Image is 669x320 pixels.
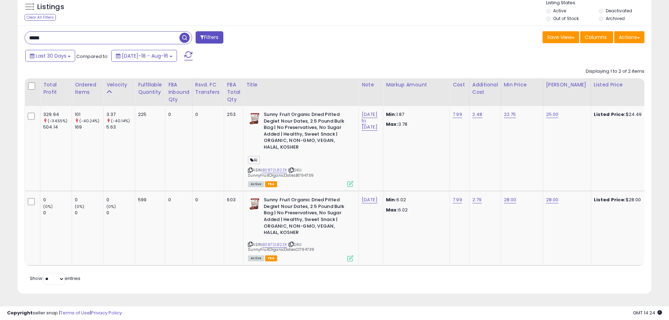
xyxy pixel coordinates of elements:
div: 0 [75,197,103,203]
a: Privacy Policy [91,309,122,316]
p: 1.87 [386,111,444,118]
label: Deactivated [606,8,632,14]
span: FBA [265,255,277,261]
img: 51EbXm5zuML._SL40_.jpg [248,197,262,211]
div: Additional Cost [472,81,498,96]
span: | SKU: SunnyFruitOrganicDatesB1794739 [248,167,314,178]
a: [DATE] [362,196,378,203]
div: 329.94 [43,111,72,118]
strong: Min: [386,111,396,118]
span: AI [248,156,260,164]
div: ASIN: [248,197,353,260]
div: 0 [195,111,219,118]
label: Out of Stock [553,15,579,21]
a: 7.99 [453,196,462,203]
b: Listed Price: [594,111,626,118]
div: Total Profit [43,81,69,96]
div: 0 [168,197,187,203]
h5: Listings [37,2,64,12]
div: 0 [106,197,135,203]
div: 603 [227,197,238,203]
p: 6.02 [386,207,444,213]
div: Rsvd. FC Transfers [195,81,221,96]
div: FBA inbound Qty [168,81,189,103]
b: Sunny Fruit Organic Dried Pitted Deglet Nour Dates, 2.5 Pound Bulk Bag | No Preservatives, No Sug... [264,197,349,237]
div: FBA Total Qty [227,81,240,103]
span: Columns [585,34,607,41]
a: 28.00 [504,196,517,203]
a: Terms of Use [60,309,90,316]
div: 0 [43,210,72,216]
div: 0 [195,197,219,203]
div: Clear All Filters [25,14,56,21]
small: (0%) [106,204,116,209]
button: Filters [196,31,223,44]
b: Sunny Fruit Organic Dried Pitted Deglet Nour Dates, 2.5 Pound Bulk Bag | No Preservatives, No Sug... [264,111,349,152]
b: Listed Price: [594,196,626,203]
label: Archived [606,15,625,21]
div: Ordered Items [75,81,100,96]
div: $28.00 [594,197,652,203]
strong: Max: [386,121,398,128]
strong: Copyright [7,309,33,316]
div: 225 [138,111,160,118]
div: $24.49 [594,111,652,118]
span: FBA [265,181,277,187]
div: 101 [75,111,103,118]
button: Save View [543,31,579,43]
button: [DATE]-18 - Aug-16 [111,50,177,62]
span: All listings currently available for purchase on Amazon [248,255,264,261]
a: 7.99 [453,111,462,118]
img: 51EbXm5zuML._SL40_.jpg [248,111,262,125]
a: B0872L82ZK [262,167,287,173]
span: Compared to: [76,53,109,60]
div: Displaying 1 to 2 of 2 items [586,68,644,75]
a: [DATE] to [DATE] [362,111,378,131]
small: (0%) [43,204,53,209]
div: ASIN: [248,111,353,186]
span: Last 30 Days [36,52,66,59]
a: B0872L82ZK [262,242,287,248]
span: | SKU: SunnyFruitOrganicDatesC1794739 [248,242,314,252]
div: seller snap | | [7,310,122,316]
a: 2.48 [472,111,483,118]
div: Velocity [106,81,132,89]
small: (-34.55%) [48,118,67,124]
div: 0 [168,111,187,118]
label: Active [553,8,566,14]
div: 5.63 [106,124,135,130]
div: 3.37 [106,111,135,118]
div: 0 [75,210,103,216]
div: [PERSON_NAME] [546,81,588,89]
strong: Max: [386,207,398,213]
span: [DATE]-18 - Aug-16 [122,52,168,59]
a: 28.00 [546,196,559,203]
small: (0%) [75,204,85,209]
div: Listed Price [594,81,655,89]
div: 169 [75,124,103,130]
strong: Min: [386,196,396,203]
div: 599 [138,197,160,203]
div: 504.14 [43,124,72,130]
div: Fulfillable Quantity [138,81,162,96]
span: 2025-09-16 14:24 GMT [633,309,662,316]
div: Title [246,81,356,89]
p: 6.02 [386,197,444,203]
div: Min Price [504,81,540,89]
button: Last 30 Days [25,50,75,62]
a: 22.75 [504,111,516,118]
div: Cost [453,81,466,89]
div: Note [362,81,380,89]
div: 0 [106,210,135,216]
span: All listings currently available for purchase on Amazon [248,181,264,187]
button: Actions [614,31,644,43]
small: (-40.14%) [111,118,130,124]
small: (-40.24%) [79,118,99,124]
button: Columns [580,31,613,43]
a: 2.79 [472,196,482,203]
span: Show: entries [30,275,80,282]
div: Markup Amount [386,81,447,89]
p: 3.78 [386,121,444,128]
div: 253 [227,111,238,118]
div: 0 [43,197,72,203]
